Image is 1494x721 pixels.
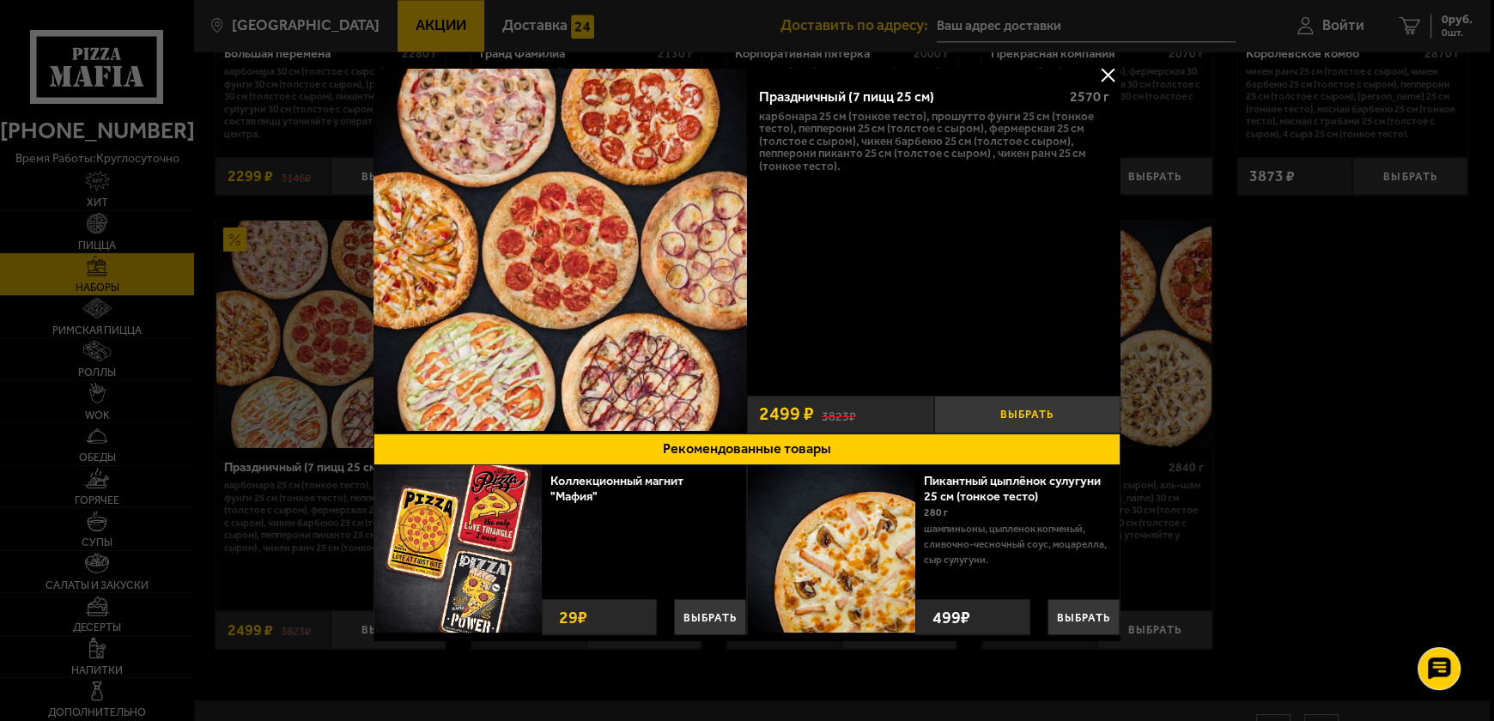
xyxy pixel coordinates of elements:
[674,599,746,635] button: Выбрать
[759,405,814,424] span: 2499 ₽
[928,600,975,634] strong: 499 ₽
[759,110,1109,173] p: Карбонара 25 см (тонкое тесто), Прошутто Фунги 25 см (тонкое тесто), Пепперони 25 см (толстое с с...
[759,88,1056,106] div: Праздничный (7 пицц 25 см)
[373,433,1120,465] button: Рекомендованные товары
[822,406,856,422] s: 3823 ₽
[924,521,1107,567] p: шампиньоны, цыпленок копченый, сливочно-чесночный соус, моцарелла, сыр сулугуни.
[550,473,683,503] a: Коллекционный магнит "Мафия"
[373,58,747,431] img: Праздничный (7 пицц 25 см)
[1069,88,1108,105] span: 2570 г
[924,506,948,518] span: 280 г
[934,396,1121,433] button: Выбрать
[555,600,592,634] strong: 29 ₽
[924,473,1101,503] a: Пикантный цыплёнок сулугуни 25 см (тонкое тесто)
[1048,599,1120,635] button: Выбрать
[373,58,747,433] a: Праздничный (7 пицц 25 см)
